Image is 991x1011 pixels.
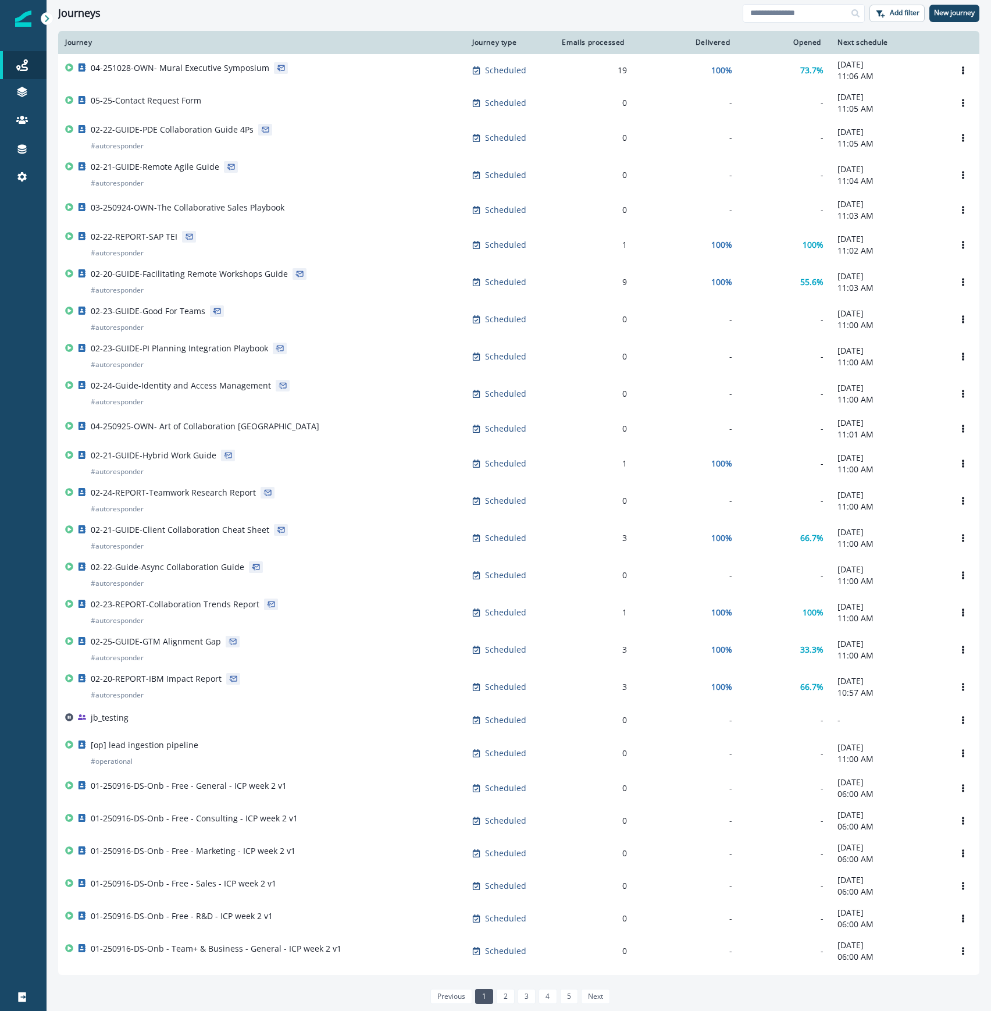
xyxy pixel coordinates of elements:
[559,848,627,859] div: 0
[837,753,940,765] p: 11:00 AM
[58,902,979,935] a: 01-250916-DS-Onb - Free - R&D - ICP week 2 v1Scheduled0--[DATE]06:00 AMOptions
[559,714,627,726] div: 0
[58,87,979,119] a: 05-25-Contact Request FormScheduled0--[DATE]11:05 AMOptions
[58,837,979,870] a: 01-250916-DS-Onb - Free - Marketing - ICP week 2 v1Scheduled0--[DATE]06:00 AMOptions
[746,169,824,181] div: -
[91,268,288,280] p: 02-20-GUIDE-Facilitating Remote Workshops Guide
[427,989,611,1004] ul: Pagination
[641,97,732,109] div: -
[58,54,979,87] a: 04-251028-OWN- Mural Executive SymposiumScheduled19100%73.7%[DATE]11:06 AMOptions
[837,91,940,103] p: [DATE]
[91,466,144,478] p: # autoresponder
[91,756,133,767] p: # operational
[91,284,144,296] p: # autoresponder
[559,351,627,362] div: 0
[91,503,144,515] p: # autoresponder
[641,747,732,759] div: -
[746,314,824,325] div: -
[91,739,198,751] p: [op] lead ingestion pipeline
[954,678,972,696] button: Options
[837,501,940,512] p: 11:00 AM
[485,815,526,827] p: Scheduled
[91,689,144,701] p: # autoresponder
[746,458,824,469] div: -
[746,913,824,924] div: -
[485,532,526,544] p: Scheduled
[954,385,972,403] button: Options
[485,681,526,693] p: Scheduled
[91,845,295,857] p: 01-250916-DS-Onb - Free - Marketing - ICP week 2 v1
[837,175,940,187] p: 11:04 AM
[641,880,732,892] div: -
[803,239,824,251] p: 100%
[641,351,732,362] div: -
[837,638,940,650] p: [DATE]
[954,273,972,291] button: Options
[485,607,526,618] p: Scheduled
[800,276,824,288] p: 55.6%
[58,338,979,375] a: 02-23-GUIDE-PI Planning Integration Playbook#autoresponderScheduled0--[DATE]11:00 AMOptions
[837,821,940,832] p: 06:00 AM
[837,319,940,331] p: 11:00 AM
[485,880,526,892] p: Scheduled
[91,380,271,391] p: 02-24-Guide-Identity and Access Management
[559,644,627,656] div: 3
[91,652,144,664] p: # autoresponder
[91,599,259,610] p: 02-23-REPORT-Collaboration Trends Report
[837,429,940,440] p: 11:01 AM
[641,423,732,435] div: -
[58,301,979,338] a: 02-23-GUIDE-Good For Teams#autoresponderScheduled0--[DATE]11:00 AMOptions
[746,848,824,859] div: -
[559,880,627,892] div: 0
[837,853,940,865] p: 06:00 AM
[746,388,824,400] div: -
[837,538,940,550] p: 11:00 AM
[485,132,526,144] p: Scheduled
[954,641,972,658] button: Options
[837,163,940,175] p: [DATE]
[475,989,493,1004] a: Page 1 is your current page
[890,9,919,17] p: Add filter
[641,569,732,581] div: -
[929,5,979,22] button: New journey
[711,65,732,76] p: 100%
[91,943,341,955] p: 01-250916-DS-Onb - Team+ & Business - General - ICP week 2 v1
[91,161,219,173] p: 02-21-GUIDE-Remote Agile Guide
[837,233,940,245] p: [DATE]
[837,939,940,951] p: [DATE]
[837,788,940,800] p: 06:00 AM
[485,239,526,251] p: Scheduled
[837,972,940,984] p: [DATE]
[746,132,824,144] div: -
[746,423,824,435] div: -
[91,487,256,499] p: 02-24-REPORT-Teamwork Research Report
[559,38,627,47] div: Emails processed
[58,594,979,631] a: 02-23-REPORT-Collaboration Trends Report#autoresponderScheduled1100%100%[DATE]11:00 AMOptions
[837,907,940,919] p: [DATE]
[58,7,101,20] h1: Journeys
[518,989,536,1004] a: Page 3
[954,201,972,219] button: Options
[837,650,940,661] p: 11:00 AM
[837,245,940,257] p: 11:02 AM
[91,636,221,647] p: 02-25-GUIDE-GTM Alignment Gap
[485,714,526,726] p: Scheduled
[559,132,627,144] div: 0
[58,519,979,557] a: 02-21-GUIDE-Client Collaboration Cheat Sheet#autoresponderScheduled3100%66.7%[DATE]11:00 AMOptions
[581,989,610,1004] a: Next page
[58,557,979,594] a: 02-22-Guide-Async Collaboration Guide#autoresponderScheduled0--[DATE]11:00 AMOptions
[559,239,627,251] div: 1
[800,532,824,544] p: 66.7%
[837,777,940,788] p: [DATE]
[641,38,732,47] div: Delivered
[641,815,732,827] div: -
[641,913,732,924] div: -
[485,351,526,362] p: Scheduled
[91,247,144,259] p: # autoresponder
[58,967,979,1000] a: 01-250916-DS-Onb - Team+ & Business - Consulting - ICP week 2 v1Scheduled0--[DATE]06:00 AMOptions
[837,452,940,464] p: [DATE]
[837,345,940,357] p: [DATE]
[800,644,824,656] p: 33.3%
[485,169,526,181] p: Scheduled
[559,747,627,759] div: 0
